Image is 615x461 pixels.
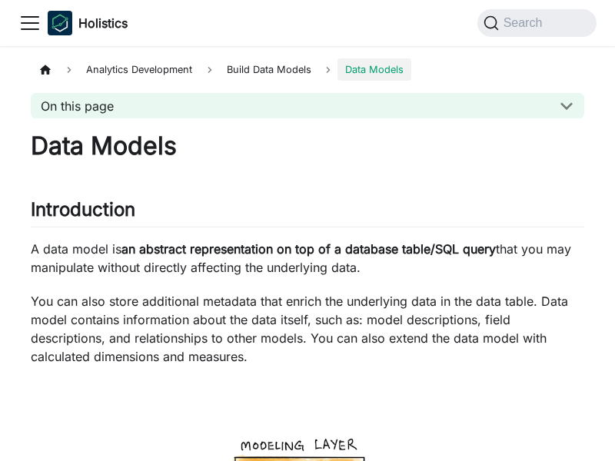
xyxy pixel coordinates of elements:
span: Data Models [337,58,411,81]
p: You can also store additional metadata that enrich the underlying data in the data table. Data mo... [31,292,584,366]
span: Search [499,16,552,30]
p: A data model is that you may manipulate without directly affecting the underlying data. [31,240,584,277]
img: Holistics [48,11,72,35]
button: Toggle navigation bar [18,12,42,35]
span: Build Data Models [219,58,319,81]
b: Holistics [78,14,128,32]
span: Analytics Development [78,58,200,81]
strong: an abstract representation on top of a database table/SQL query [121,241,496,257]
h2: Introduction [31,198,584,227]
button: Search (Command+K) [477,9,597,37]
h1: Data Models [31,131,584,161]
nav: Breadcrumbs [31,58,584,81]
button: On this page [31,93,584,118]
a: HolisticsHolisticsHolistics [48,11,128,35]
a: Home page [31,58,60,81]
